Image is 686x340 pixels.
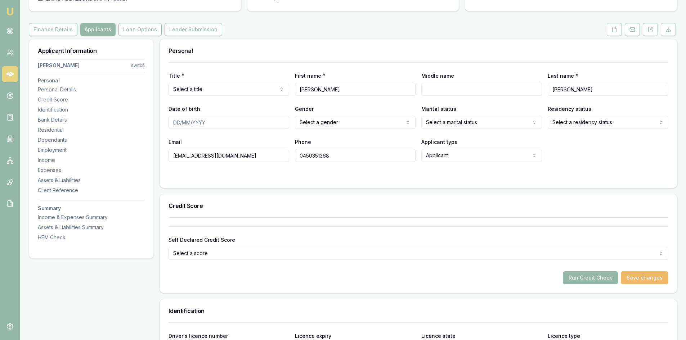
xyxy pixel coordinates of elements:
div: Assets & Liabilities [38,177,145,184]
label: Gender [295,106,314,112]
label: Licence state [421,333,456,339]
a: Loan Options [117,23,163,36]
label: Residency status [548,106,591,112]
button: Run Credit Check [563,271,618,284]
label: Applicant type [421,139,458,145]
a: Lender Submission [163,23,224,36]
div: Expenses [38,167,145,174]
div: Income [38,157,145,164]
div: switch [131,63,145,68]
div: HEM Check [38,234,145,241]
label: Middle name [421,73,454,79]
div: Identification [38,106,145,113]
a: Finance Details [29,23,79,36]
label: Driver's licence number [169,333,228,339]
div: Employment [38,146,145,154]
label: Licence type [548,333,580,339]
div: Bank Details [38,116,145,123]
img: emu-icon-u.png [6,7,14,16]
div: Dependants [38,136,145,144]
button: Lender Submission [165,23,222,36]
div: Credit Score [38,96,145,103]
a: Applicants [79,23,117,36]
input: 0431 234 567 [295,149,416,162]
h3: Applicant Information [38,48,145,54]
label: Email [169,139,182,145]
h3: Summary [38,206,145,211]
h3: Identification [169,308,668,314]
button: Finance Details [29,23,77,36]
button: Applicants [80,23,116,36]
div: Client Reference [38,187,145,194]
label: Last name * [548,73,578,79]
button: Loan Options [118,23,162,36]
input: DD/MM/YYYY [169,116,289,129]
h3: Credit Score [169,203,668,209]
div: Assets & Liabilities Summary [38,224,145,231]
h3: Personal [169,48,668,54]
label: First name * [295,73,326,79]
div: [PERSON_NAME] [38,62,80,69]
label: Marital status [421,106,456,112]
button: Save changes [621,271,668,284]
label: Licence expiry [295,333,331,339]
h3: Personal [38,78,145,83]
label: Date of birth [169,106,200,112]
div: Residential [38,126,145,133]
label: Self Declared Credit Score [169,237,235,243]
div: Income & Expenses Summary [38,214,145,221]
label: Title * [169,73,184,79]
label: Phone [295,139,311,145]
div: Personal Details [38,86,145,93]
